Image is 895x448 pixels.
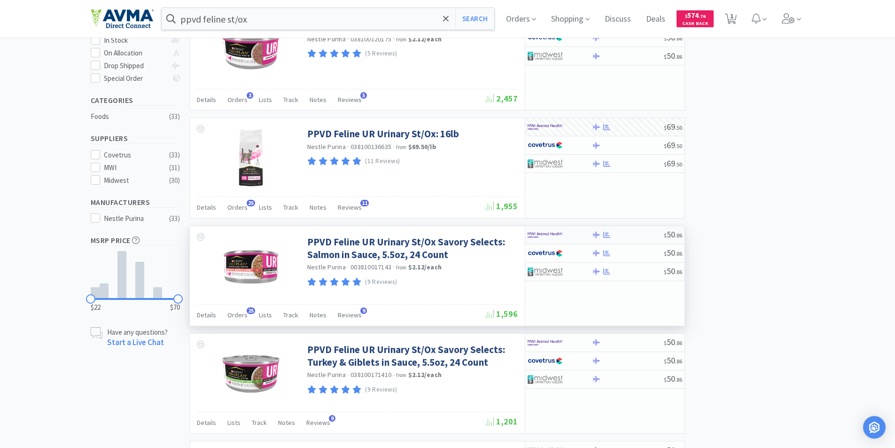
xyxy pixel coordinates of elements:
[169,162,180,173] div: ( 31 )
[227,95,248,104] span: Orders
[664,232,667,239] span: $
[486,93,518,104] span: 2,457
[307,127,459,140] a: PPVD Feline UR Urinary St/Ox: 16lb
[307,263,346,271] a: Nestle Purina
[455,8,494,30] button: Search
[197,203,216,212] span: Details
[528,354,563,368] img: 77fca1acd8b6420a9015268ca798ef17_1.png
[220,236,281,297] img: 50ae49d5df514c9f8083827448dbfff2_142722.png
[107,327,168,337] p: Have any questions?
[486,416,518,427] span: 1,201
[528,49,563,63] img: 4dd14cff54a648ac9e977f0c5da9bc2e_5.png
[675,232,682,239] span: . 86
[91,302,101,313] span: $22
[307,343,515,369] a: PPVD Feline UR Urinary St/Ox Savory Selects: Turkey & Giblets in Sauce, 5.5oz, 24 Count
[664,161,667,168] span: $
[338,95,362,104] span: Reviews
[393,371,395,379] span: ·
[664,250,667,257] span: $
[307,370,346,379] a: Nestle Purina
[486,201,518,212] span: 1,955
[220,20,281,81] img: 3a977e01359848e3b8678b423e95dd3e_400994.png
[396,36,406,43] span: from
[104,60,166,71] div: Drop Shipped
[664,142,667,149] span: $
[699,13,706,19] span: . 76
[259,95,272,104] span: Lists
[682,21,708,27] span: Cash Back
[91,95,180,106] h5: Categories
[675,339,682,346] span: . 86
[350,142,391,151] span: 038100136635
[664,266,682,276] span: 50
[528,372,563,386] img: 4dd14cff54a648ac9e977f0c5da9bc2e_5.png
[486,308,518,319] span: 1,596
[104,149,162,161] div: Covetrus
[104,73,166,84] div: Special Order
[338,203,362,212] span: Reviews
[252,418,267,427] span: Track
[642,15,669,24] a: Deals
[310,311,327,319] span: Notes
[675,161,682,168] span: . 50
[408,142,436,151] strong: $69.50 / lb
[365,49,397,59] p: (5 Reviews)
[283,95,298,104] span: Track
[528,138,563,152] img: 77fca1acd8b6420a9015268ca798ef17_1.png
[664,158,682,169] span: 69
[350,263,391,271] span: 003810017143
[664,376,667,383] span: $
[675,142,682,149] span: . 50
[528,336,563,350] img: f6b2451649754179b5b4e0c70c3f7cb0_2.png
[664,32,682,43] span: 50
[104,47,166,59] div: On Allocation
[360,92,367,99] span: 5
[528,246,563,260] img: 77fca1acd8b6420a9015268ca798ef17_1.png
[104,162,162,173] div: MWI
[307,142,346,151] a: Nestle Purina
[197,95,216,104] span: Details
[91,133,180,144] h5: Suppliers
[91,235,180,246] h5: MSRP Price
[393,142,395,151] span: ·
[347,35,349,43] span: ·
[329,415,335,422] span: 9
[664,140,682,150] span: 69
[675,124,682,131] span: . 50
[721,16,740,24] a: 1
[169,213,180,224] div: ( 33 )
[664,339,667,346] span: $
[365,157,400,166] p: (11 Reviews)
[350,370,391,379] span: 038100171410
[227,418,241,427] span: Lists
[197,418,216,427] span: Details
[601,15,635,24] a: Discuss
[664,229,682,240] span: 50
[408,263,442,271] strong: $2.12 / each
[169,149,180,161] div: ( 33 )
[259,203,272,212] span: Lists
[393,35,395,43] span: ·
[169,111,180,122] div: ( 33 )
[675,35,682,42] span: . 86
[227,203,248,212] span: Orders
[360,307,367,314] span: 9
[307,236,515,261] a: PPVD Feline UR Urinary St/Ox Savory Selects: Salmon in Sauce, 5.5oz, 24 Count
[170,302,180,313] span: $70
[685,11,706,20] span: 574
[528,157,563,171] img: 4dd14cff54a648ac9e977f0c5da9bc2e_5.png
[396,144,406,150] span: from
[528,228,563,242] img: f6b2451649754179b5b4e0c70c3f7cb0_2.png
[664,358,667,365] span: $
[675,376,682,383] span: . 86
[169,175,180,186] div: ( 30 )
[528,265,563,279] img: 4dd14cff54a648ac9e977f0c5da9bc2e_5.png
[278,418,295,427] span: Notes
[664,53,667,60] span: $
[675,358,682,365] span: . 86
[247,92,253,99] span: 3
[396,372,406,378] span: from
[677,6,714,31] a: $574.76Cash Back
[863,416,886,439] div: Open Intercom Messenger
[685,13,687,19] span: $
